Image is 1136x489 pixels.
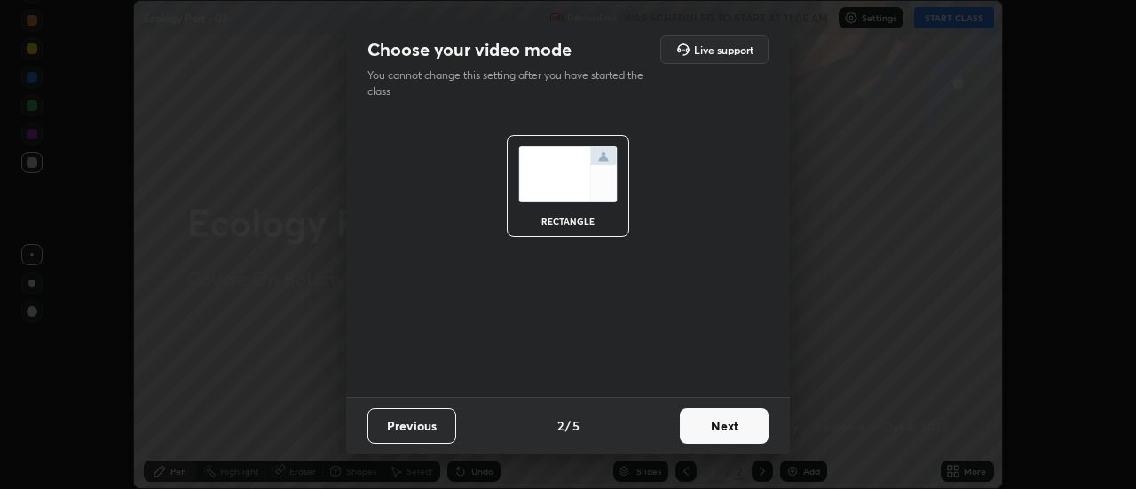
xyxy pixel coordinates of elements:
h4: / [565,416,571,435]
h5: Live support [694,44,753,55]
p: You cannot change this setting after you have started the class [367,67,655,99]
div: rectangle [532,217,603,225]
button: Next [680,408,769,444]
img: normalScreenIcon.ae25ed63.svg [518,146,618,202]
h2: Choose your video mode [367,38,572,61]
h4: 5 [572,416,580,435]
button: Previous [367,408,456,444]
h4: 2 [557,416,564,435]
